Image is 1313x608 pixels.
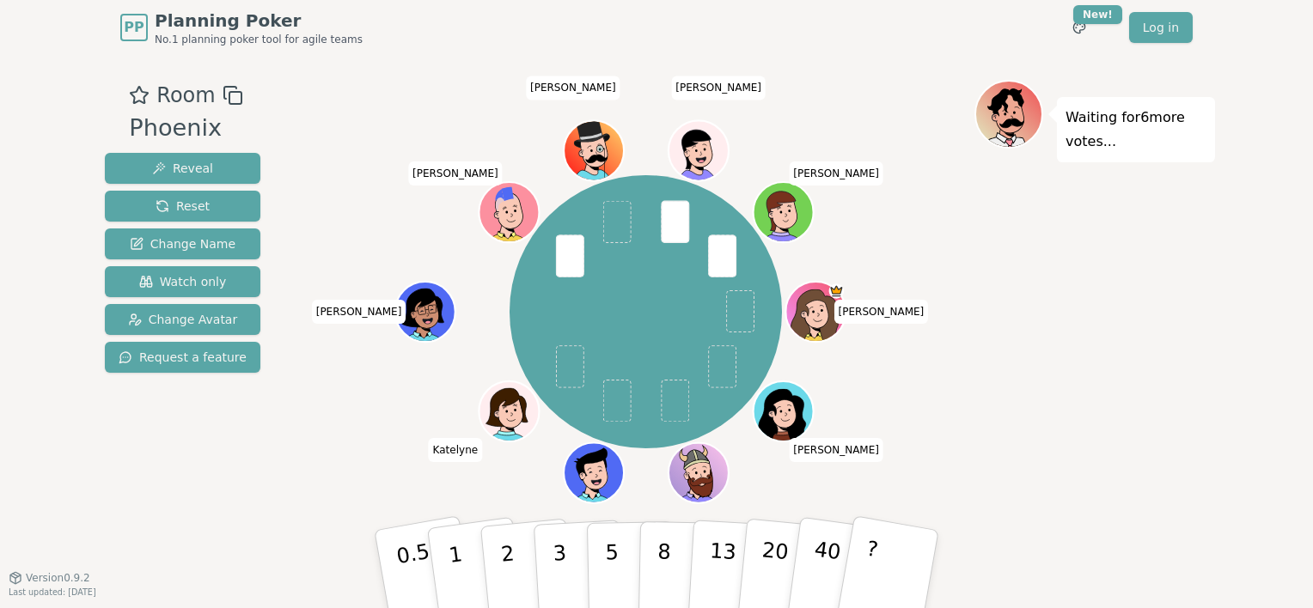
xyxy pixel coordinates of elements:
a: Log in [1129,12,1193,43]
button: Change Avatar [105,304,260,335]
button: New! [1064,12,1095,43]
span: No.1 planning poker tool for agile teams [155,33,363,46]
span: Click to change your name [526,76,620,100]
button: Request a feature [105,342,260,373]
span: Click to change your name [789,161,883,185]
p: Waiting for 6 more votes... [1066,106,1206,154]
a: PPPlanning PokerNo.1 planning poker tool for agile teams [120,9,363,46]
span: Request a feature [119,349,247,366]
span: PP [124,17,144,38]
button: Reset [105,191,260,222]
span: Reset [156,198,210,215]
span: Bailey B is the host [828,283,844,299]
span: Change Name [130,235,235,252]
span: Watch only [139,273,227,290]
span: Click to change your name [312,300,406,324]
span: Version 0.9.2 [26,571,90,585]
span: Last updated: [DATE] [9,587,96,597]
span: Planning Poker [155,9,363,33]
button: Change Name [105,228,260,259]
span: Click to change your name [789,438,883,462]
span: Change Avatar [128,311,238,328]
button: Reveal [105,153,260,184]
span: Reveal [152,160,213,177]
div: New! [1073,5,1122,24]
button: Version0.9.2 [9,571,90,585]
span: Room [156,80,215,111]
button: Click to change your avatar [565,445,622,502]
button: Watch only [105,266,260,297]
span: Click to change your name [429,438,483,462]
button: Add as favourite [129,80,150,111]
div: Phoenix [129,111,242,146]
span: Click to change your name [671,76,766,100]
span: Click to change your name [834,300,929,324]
span: Click to change your name [408,161,503,185]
